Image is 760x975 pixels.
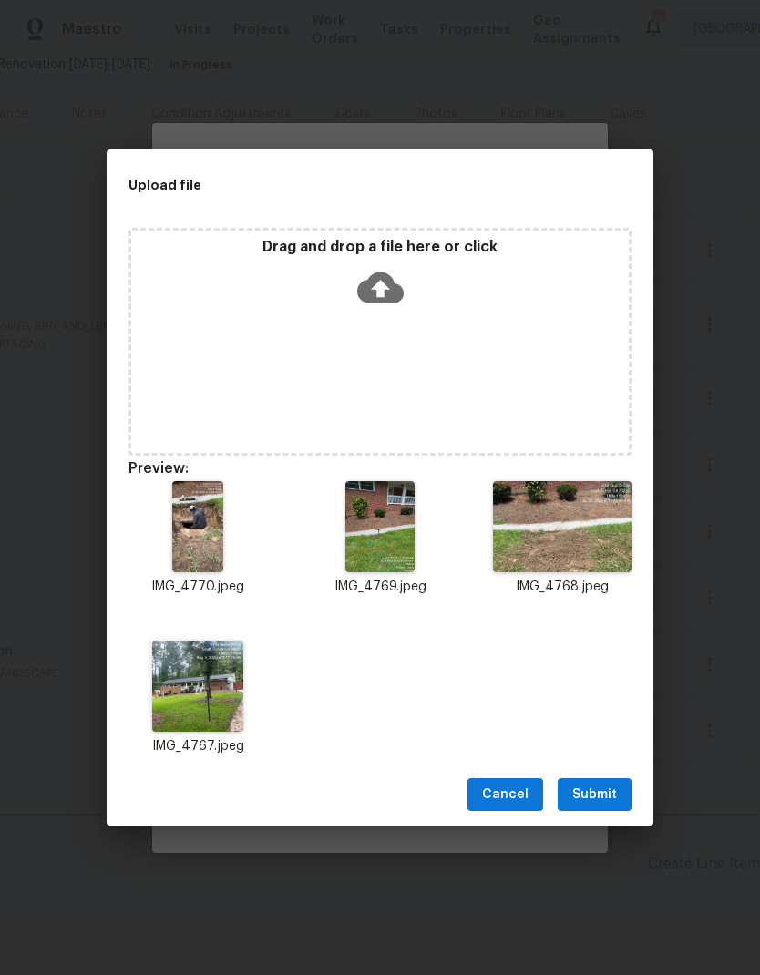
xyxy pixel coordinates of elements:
h2: Upload file [128,175,549,195]
p: Drag and drop a file here or click [131,238,629,257]
p: IMG_4769.jpeg [311,578,449,597]
p: IMG_4768.jpeg [493,578,632,597]
span: Submit [572,784,617,806]
p: IMG_4767.jpeg [128,737,267,756]
img: 2Q== [345,481,414,572]
img: 9k= [493,481,632,572]
span: Cancel [482,784,529,806]
img: 9k= [152,641,243,732]
button: Cancel [467,778,543,812]
p: IMG_4770.jpeg [128,578,267,597]
button: Submit [558,778,632,812]
img: 2Q== [172,481,223,572]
